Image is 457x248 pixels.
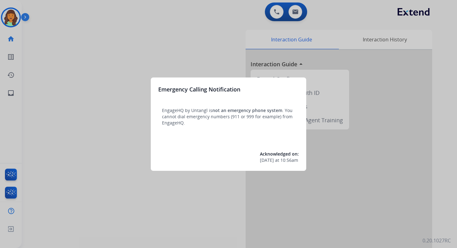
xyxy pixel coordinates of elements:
[212,107,282,113] span: not an emergency phone system
[162,107,295,126] p: EngageHQ by Untangl is . You cannot dial emergency numbers (911 or 999 for example) from EngageHQ.
[280,157,298,163] span: 10:56am
[260,157,274,163] span: [DATE]
[422,237,451,244] p: 0.20.1027RC
[158,85,240,94] h3: Emergency Calling Notification
[260,151,299,157] span: Acknowledged on:
[260,157,299,163] div: at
